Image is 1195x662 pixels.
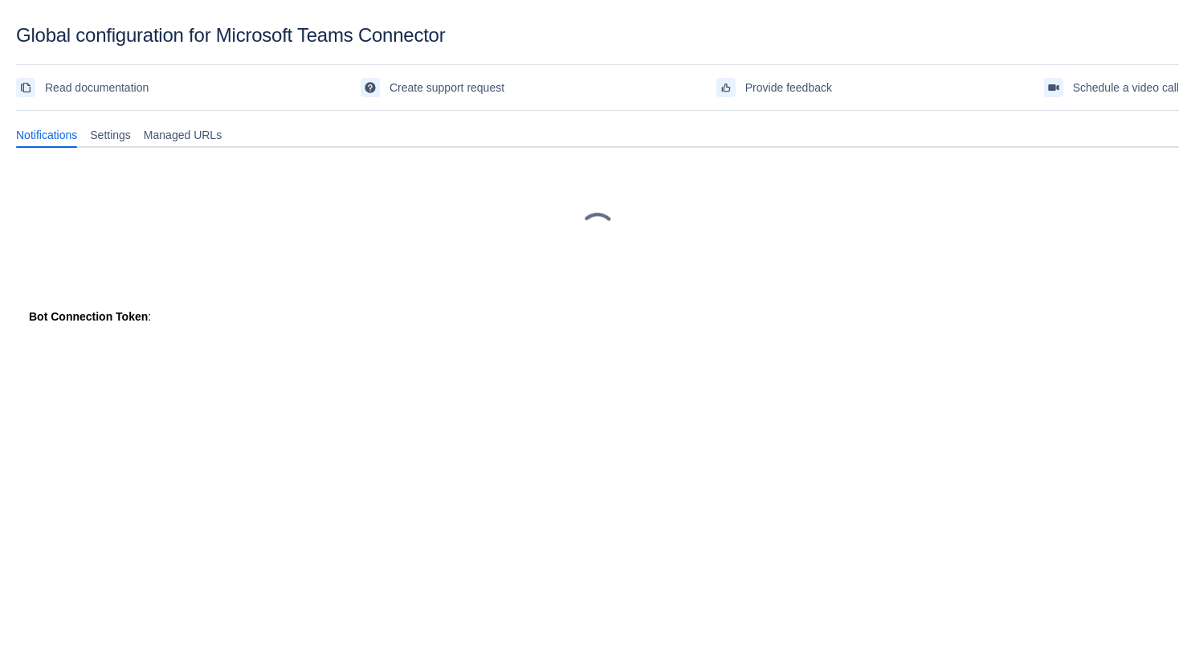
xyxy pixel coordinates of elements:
strong: Bot Connection Token [29,310,148,323]
span: Settings [90,127,131,143]
div: : [29,309,1166,325]
span: Read documentation [45,75,149,100]
a: Provide feedback [716,75,832,100]
span: videoCall [1047,81,1060,94]
a: Read documentation [16,75,149,100]
span: Notifications [16,127,77,143]
span: support [364,81,377,94]
span: Provide feedback [745,75,832,100]
span: Create support request [389,75,504,100]
span: documentation [19,81,32,94]
a: Create support request [361,75,504,100]
span: Schedule a video call [1073,75,1179,100]
span: feedback [720,81,732,94]
div: Global configuration for Microsoft Teams Connector [16,24,1179,47]
a: Schedule a video call [1044,75,1179,100]
span: Managed URLs [144,127,222,143]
